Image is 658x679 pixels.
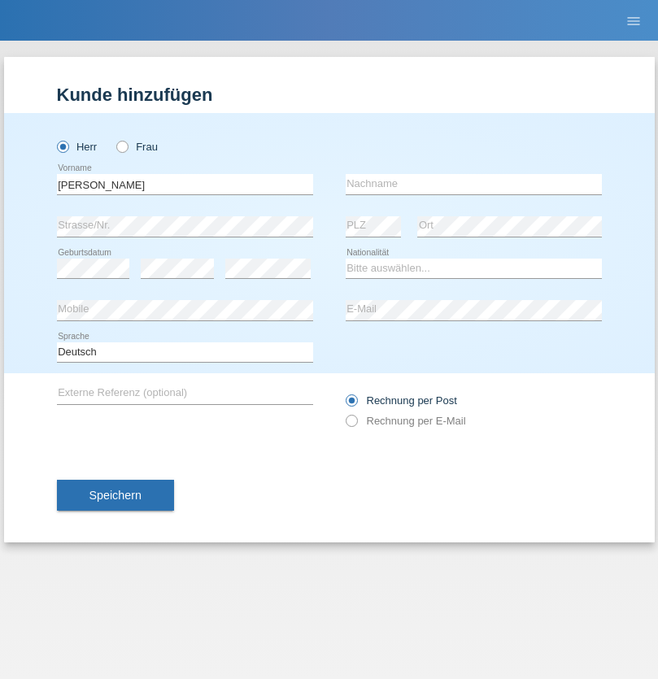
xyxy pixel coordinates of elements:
[346,394,457,407] label: Rechnung per Post
[57,85,602,105] h1: Kunde hinzufügen
[57,141,98,153] label: Herr
[617,15,650,25] a: menu
[346,394,356,415] input: Rechnung per Post
[116,141,158,153] label: Frau
[346,415,466,427] label: Rechnung per E-Mail
[89,489,142,502] span: Speichern
[57,480,174,511] button: Speichern
[116,141,127,151] input: Frau
[57,141,68,151] input: Herr
[625,13,642,29] i: menu
[346,415,356,435] input: Rechnung per E-Mail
